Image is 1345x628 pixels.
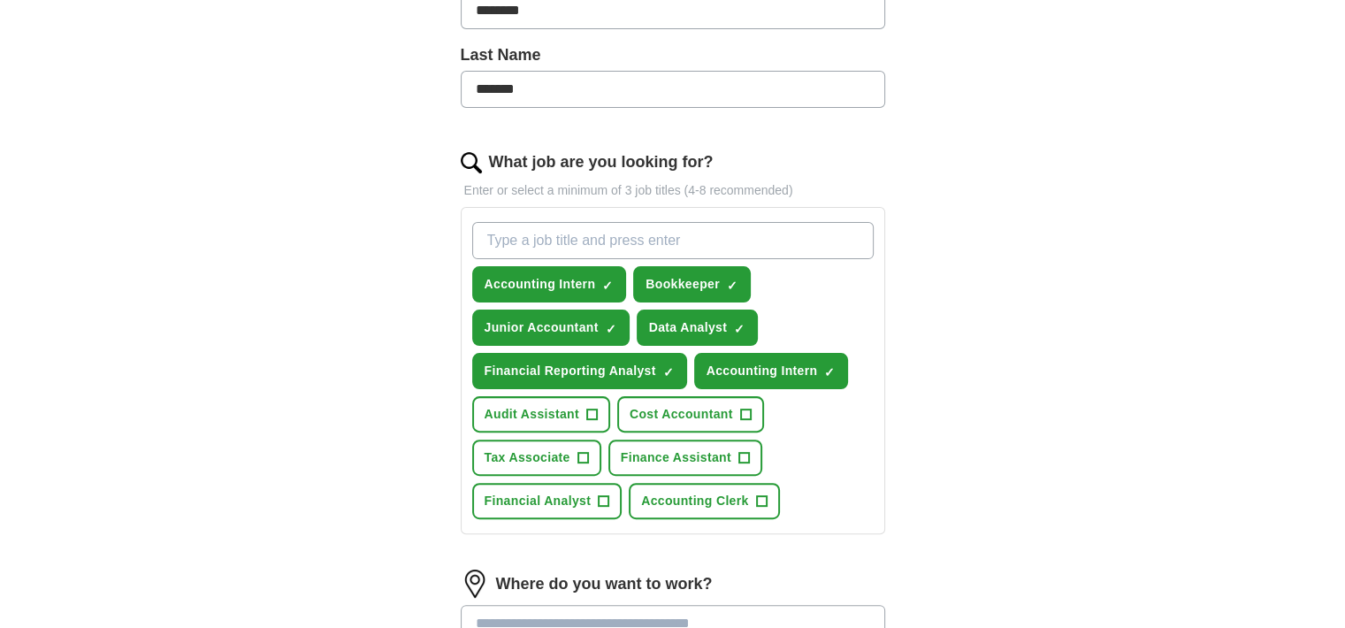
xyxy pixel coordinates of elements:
span: Bookkeeper [646,275,720,294]
span: ✓ [663,365,674,379]
span: Financial Reporting Analyst [485,362,656,380]
span: ✓ [606,322,616,336]
button: Financial Analyst [472,483,623,519]
span: ✓ [602,279,613,293]
input: Type a job title and press enter [472,222,874,259]
label: Last Name [461,43,885,67]
button: Tax Associate [472,440,601,476]
button: Finance Assistant [608,440,762,476]
span: ✓ [824,365,835,379]
span: Accounting Clerk [641,492,749,510]
span: Financial Analyst [485,492,592,510]
span: ✓ [727,279,737,293]
button: Cost Accountant [617,396,764,433]
span: Accounting Intern [485,275,596,294]
span: Cost Accountant [630,405,733,424]
span: ✓ [734,322,745,336]
span: Audit Assistant [485,405,579,424]
button: Junior Accountant✓ [472,310,630,346]
button: Bookkeeper✓ [633,266,751,303]
p: Enter or select a minimum of 3 job titles (4-8 recommended) [461,181,885,200]
button: Accounting Intern✓ [472,266,627,303]
span: Finance Assistant [621,448,731,467]
label: What job are you looking for? [489,150,714,174]
button: Accounting Clerk [629,483,780,519]
span: Tax Associate [485,448,570,467]
span: Accounting Intern [707,362,818,380]
button: Accounting Intern✓ [694,353,849,389]
label: Where do you want to work? [496,572,713,596]
button: Financial Reporting Analyst✓ [472,353,687,389]
button: Audit Assistant [472,396,610,433]
span: Data Analyst [649,318,728,337]
button: Data Analyst✓ [637,310,759,346]
img: location.png [461,570,489,598]
img: search.png [461,152,482,173]
span: Junior Accountant [485,318,599,337]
